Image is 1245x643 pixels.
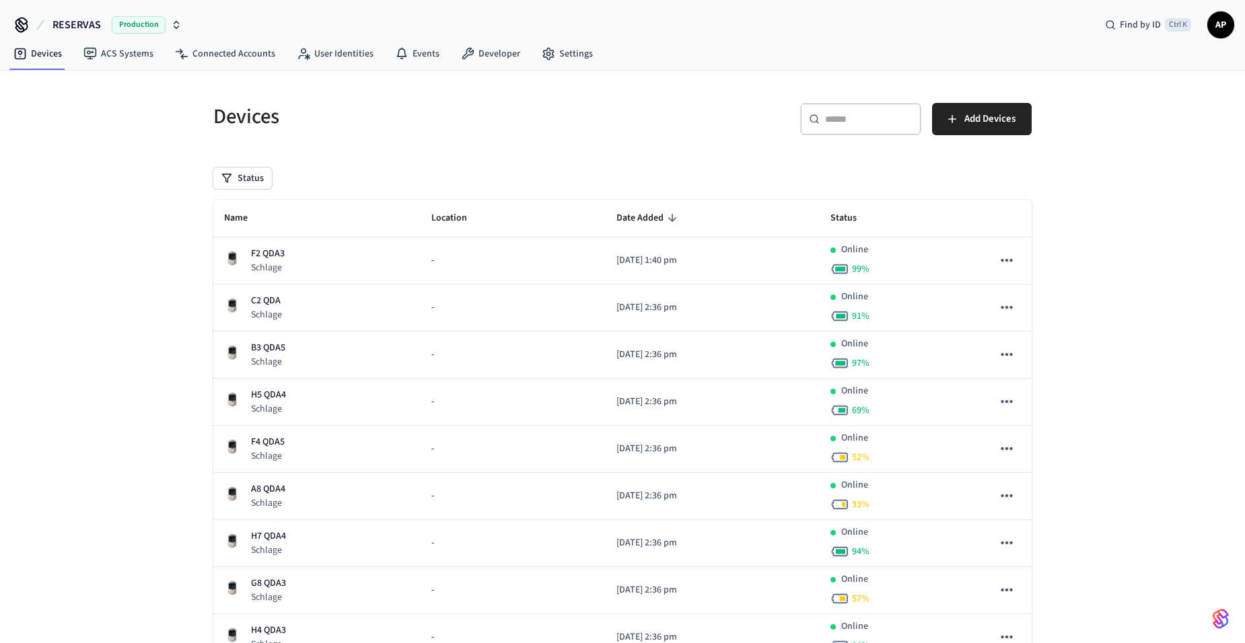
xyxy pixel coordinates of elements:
[431,254,434,268] span: -
[251,623,286,638] p: H4 QDA3
[932,103,1032,135] button: Add Devices
[251,496,285,510] p: Schlage
[286,42,384,66] a: User Identities
[73,42,164,66] a: ACS Systems
[852,545,869,558] span: 94 %
[251,529,286,543] p: H7 QDA4
[251,388,286,402] p: H5 QDA4
[224,627,240,643] img: Schlage Sense Smart Deadbolt with Camelot Trim, Front
[1165,18,1191,32] span: Ctrl K
[251,355,285,369] p: Schlage
[52,17,101,33] span: RESERVAS
[852,498,869,511] span: 33 %
[251,449,285,463] p: Schlage
[251,341,285,355] p: B3 QDA5
[224,391,240,408] img: Schlage Sense Smart Deadbolt with Camelot Trim, Front
[841,572,868,587] p: Online
[164,42,286,66] a: Connected Accounts
[841,431,868,445] p: Online
[852,592,869,605] span: 57 %
[1094,13,1202,37] div: Find by IDCtrl K
[224,439,240,455] img: Schlage Sense Smart Deadbolt with Camelot Trim, Front
[852,451,869,464] span: 52 %
[213,103,614,130] h5: Devices
[841,290,868,304] p: Online
[616,208,681,229] span: Date Added
[251,402,286,416] p: Schlage
[841,243,868,257] p: Online
[431,583,434,597] span: -
[431,536,434,550] span: -
[384,42,450,66] a: Events
[251,482,285,496] p: A8 QDA4
[852,356,869,370] span: 97 %
[224,297,240,313] img: Schlage Sense Smart Deadbolt with Camelot Trim, Front
[112,16,166,34] span: Production
[830,208,874,229] span: Status
[841,525,868,539] p: Online
[251,435,285,449] p: F4 QDA5
[431,489,434,503] span: -
[251,247,285,261] p: F2 QDA3
[431,395,434,409] span: -
[224,533,240,549] img: Schlage Sense Smart Deadbolt with Camelot Trim, Front
[616,489,809,503] p: [DATE] 2:36 pm
[431,301,434,315] span: -
[224,208,265,229] span: Name
[213,167,272,189] button: Status
[616,301,809,315] p: [DATE] 2:36 pm
[852,309,869,323] span: 91 %
[964,110,1016,128] span: Add Devices
[616,583,809,597] p: [DATE] 2:36 pm
[841,337,868,351] p: Online
[3,42,73,66] a: Devices
[431,442,434,456] span: -
[224,486,240,502] img: Schlage Sense Smart Deadbolt with Camelot Trim, Front
[616,254,809,268] p: [DATE] 1:40 pm
[841,478,868,492] p: Online
[1213,608,1229,630] img: SeamLogoGradient.69752ec5.svg
[251,591,286,604] p: Schlage
[251,261,285,274] p: Schlage
[852,404,869,417] span: 69 %
[1209,13,1233,37] span: AP
[224,580,240,596] img: Schlage Sense Smart Deadbolt with Camelot Trim, Front
[616,348,809,362] p: [DATE] 2:36 pm
[852,262,869,276] span: 99 %
[431,208,485,229] span: Location
[841,619,868,634] p: Online
[431,348,434,362] span: -
[1207,11,1234,38] button: AP
[224,250,240,266] img: Schlage Sense Smart Deadbolt with Camelot Trim, Front
[251,576,286,591] p: G8 QDA3
[450,42,531,66] a: Developer
[1120,18,1161,32] span: Find by ID
[616,442,809,456] p: [DATE] 2:36 pm
[251,308,282,321] p: Schlage
[616,395,809,409] p: [DATE] 2:36 pm
[616,536,809,550] p: [DATE] 2:36 pm
[224,344,240,361] img: Schlage Sense Smart Deadbolt with Camelot Trim, Front
[531,42,604,66] a: Settings
[841,384,868,398] p: Online
[251,543,286,557] p: Schlage
[251,294,282,308] p: C2 QDA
